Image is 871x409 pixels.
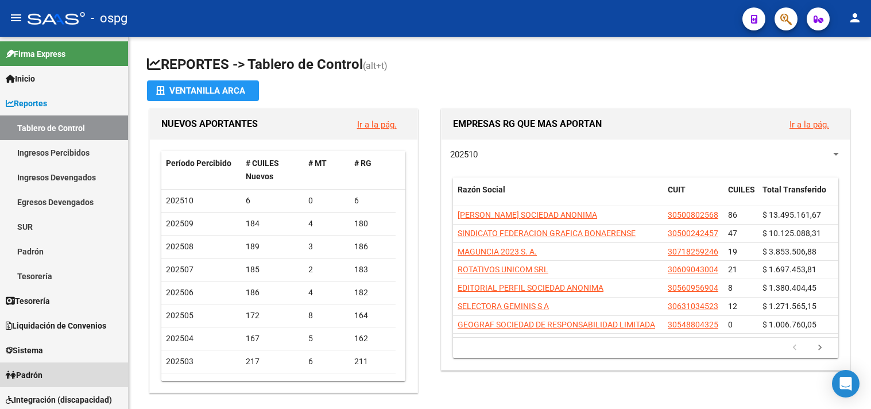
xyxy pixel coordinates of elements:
[458,210,597,219] span: [PERSON_NAME] SOCIEDAD ANONIMA
[246,332,299,345] div: 167
[832,370,860,398] div: Open Intercom Messenger
[6,72,35,85] span: Inicio
[348,114,406,135] button: Ir a la pág.
[762,185,826,194] span: Total Transferido
[663,178,723,215] datatable-header-cell: CUIT
[246,309,299,322] div: 172
[166,288,193,297] span: 202506
[453,178,663,215] datatable-header-cell: Razón Social
[728,320,733,329] span: 0
[458,283,603,292] span: EDITORIAL PERFIL SOCIEDAD ANONIMA
[728,283,733,292] span: 8
[354,355,391,368] div: 211
[246,378,299,391] div: 153
[668,265,718,274] span: 30609043004
[166,357,193,366] span: 202503
[668,185,686,194] span: CUIT
[156,80,250,101] div: Ventanilla ARCA
[762,320,816,329] span: $ 1.006.760,05
[308,240,345,253] div: 3
[458,265,548,274] span: ROTATIVOS UNICOM SRL
[166,265,193,274] span: 202507
[166,242,193,251] span: 202508
[308,309,345,322] div: 8
[809,342,831,354] a: go to next page
[308,217,345,230] div: 4
[728,229,737,238] span: 47
[354,286,391,299] div: 182
[762,302,816,311] span: $ 1.271.565,15
[354,194,391,207] div: 6
[6,393,112,406] span: Integración (discapacidad)
[354,240,391,253] div: 186
[354,378,391,391] div: 136
[246,159,279,181] span: # CUILES Nuevos
[728,302,737,311] span: 12
[450,149,478,160] span: 202510
[308,355,345,368] div: 6
[246,194,299,207] div: 6
[758,178,838,215] datatable-header-cell: Total Transferido
[363,60,388,71] span: (alt+t)
[308,194,345,207] div: 0
[166,311,193,320] span: 202505
[166,219,193,228] span: 202509
[762,247,816,256] span: $ 3.853.506,88
[357,119,397,130] a: Ir a la pág.
[668,283,718,292] span: 30560956904
[308,286,345,299] div: 4
[246,240,299,253] div: 189
[166,334,193,343] span: 202504
[728,210,737,219] span: 86
[354,332,391,345] div: 162
[6,344,43,357] span: Sistema
[668,302,718,311] span: 30631034523
[728,265,737,274] span: 21
[762,283,816,292] span: $ 1.380.404,45
[161,151,241,189] datatable-header-cell: Período Percibido
[668,210,718,219] span: 30500802568
[458,229,636,238] span: SINDICATO FEDERACION GRAFICA BONAERENSE
[246,355,299,368] div: 217
[147,80,259,101] button: Ventanilla ARCA
[784,342,806,354] a: go to previous page
[848,11,862,25] mat-icon: person
[308,159,327,168] span: # MT
[6,97,47,110] span: Reportes
[6,319,106,332] span: Liquidación de Convenios
[728,247,737,256] span: 19
[458,185,505,194] span: Razón Social
[147,55,853,75] h1: REPORTES -> Tablero de Control
[246,217,299,230] div: 184
[161,118,258,129] span: NUEVOS APORTANTES
[246,286,299,299] div: 186
[780,114,838,135] button: Ir a la pág.
[6,295,50,307] span: Tesorería
[246,263,299,276] div: 185
[166,196,193,205] span: 202510
[354,217,391,230] div: 180
[458,302,549,311] span: SELECTORA GEMINIS S A
[453,118,602,129] span: EMPRESAS RG QUE MAS APORTAN
[91,6,127,31] span: - ospg
[308,263,345,276] div: 2
[6,369,42,381] span: Padrón
[166,159,231,168] span: Período Percibido
[458,320,655,329] span: GEOGRAF SOCIEDAD DE RESPONSABILIDAD LIMITADA
[728,185,755,194] span: CUILES
[723,178,758,215] datatable-header-cell: CUILES
[304,151,350,189] datatable-header-cell: # MT
[354,309,391,322] div: 164
[354,263,391,276] div: 183
[308,332,345,345] div: 5
[668,247,718,256] span: 30718259246
[458,247,537,256] span: MAGUNCIA 2023 S. A.
[308,378,345,391] div: 17
[789,119,829,130] a: Ir a la pág.
[354,159,371,168] span: # RG
[668,229,718,238] span: 30500242457
[762,265,816,274] span: $ 1.697.453,81
[350,151,396,189] datatable-header-cell: # RG
[241,151,304,189] datatable-header-cell: # CUILES Nuevos
[762,210,821,219] span: $ 13.495.161,67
